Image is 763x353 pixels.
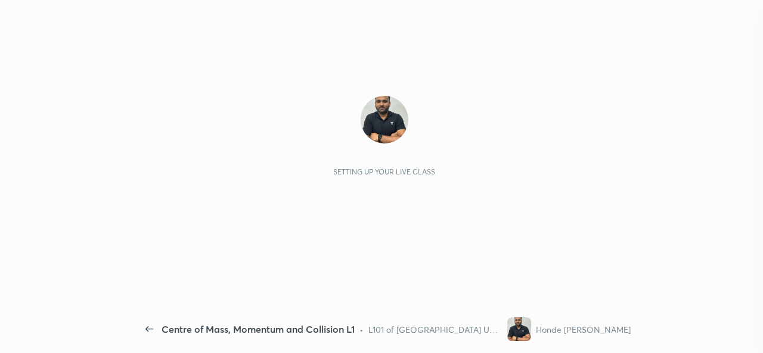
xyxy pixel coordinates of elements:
div: Centre of Mass, Momentum and Collision L1 [162,322,355,336]
div: Setting up your live class [333,167,435,176]
div: L101 of [GEOGRAPHIC_DATA] UG 2027 Growth 1 [368,323,503,336]
div: Honde [PERSON_NAME] [536,323,631,336]
div: • [359,323,364,336]
img: 13743b0af8ac47088b4dc21eba1d392f.jpg [507,317,531,341]
img: 13743b0af8ac47088b4dc21eba1d392f.jpg [361,96,408,143]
